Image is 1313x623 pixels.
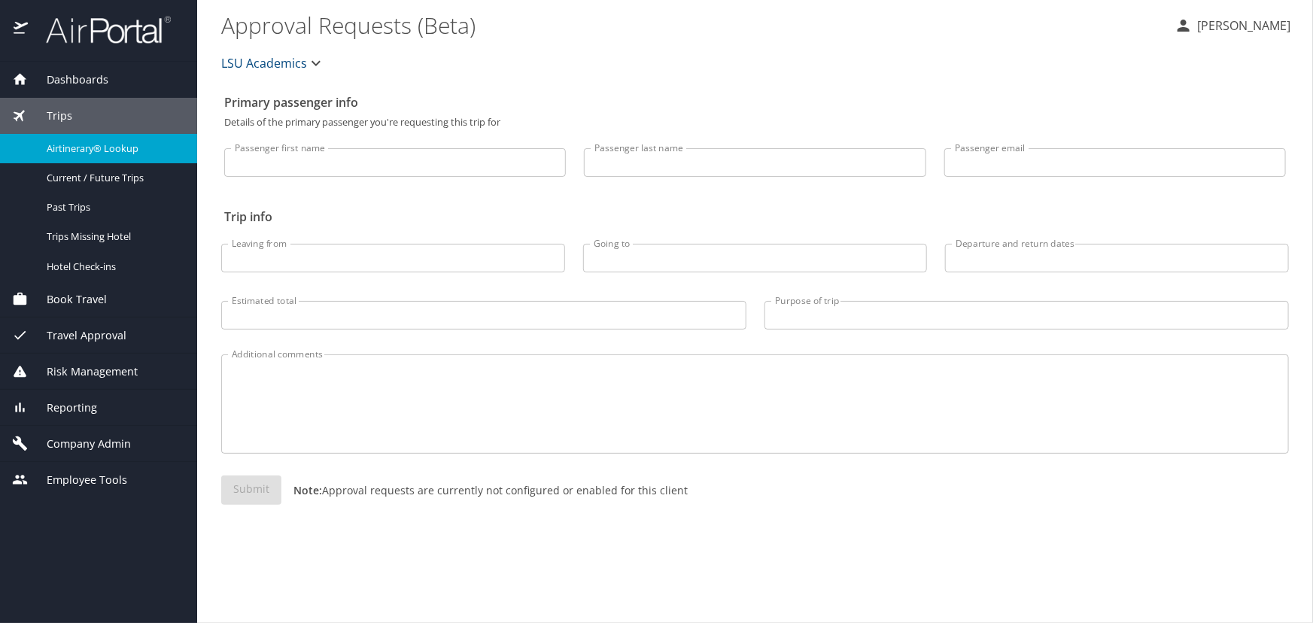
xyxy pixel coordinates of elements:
span: Airtinerary® Lookup [47,141,179,156]
button: LSU Academics [215,48,331,78]
span: Reporting [28,400,97,416]
span: Risk Management [28,363,138,380]
h2: Trip info [224,205,1286,229]
strong: Note: [293,483,322,497]
span: Trips Missing Hotel [47,229,179,244]
span: LSU Academics [221,53,307,74]
p: Details of the primary passenger you're requesting this trip for [224,117,1286,127]
span: Dashboards [28,71,108,88]
p: Approval requests are currently not configured or enabled for this client [281,482,688,498]
span: Past Trips [47,200,179,214]
img: icon-airportal.png [14,15,29,44]
span: Hotel Check-ins [47,260,179,274]
button: [PERSON_NAME] [1169,12,1296,39]
h2: Primary passenger info [224,90,1286,114]
p: [PERSON_NAME] [1193,17,1290,35]
img: airportal-logo.png [29,15,171,44]
span: Trips [28,108,72,124]
span: Book Travel [28,291,107,308]
span: Travel Approval [28,327,126,344]
h1: Approval Requests (Beta) [221,2,1163,48]
span: Company Admin [28,436,131,452]
span: Employee Tools [28,472,127,488]
span: Current / Future Trips [47,171,179,185]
